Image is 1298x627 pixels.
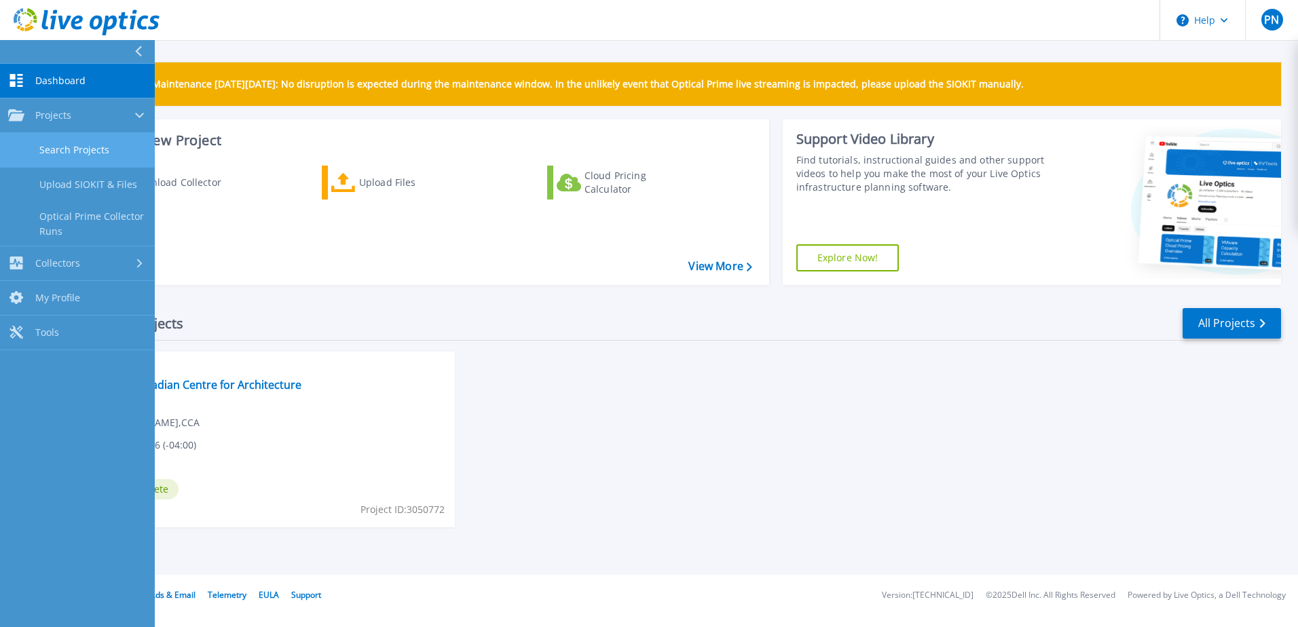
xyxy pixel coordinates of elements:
span: Project ID: 3050772 [360,502,445,517]
a: Telemetry [208,589,246,601]
a: View More [688,260,752,273]
div: Cloud Pricing Calculator [585,169,693,196]
li: Version: [TECHNICAL_ID] [882,591,973,600]
span: Tools [35,326,59,339]
span: My Profile [35,292,80,304]
div: Find tutorials, instructional guides and other support videos to help you make the most of your L... [796,153,1050,194]
a: CCA - Canadian Centre for Architecture [103,378,301,392]
span: Dashboard [35,75,86,87]
li: © 2025 Dell Inc. All Rights Reserved [986,591,1115,600]
span: PN [1264,14,1279,25]
a: EULA [259,589,279,601]
a: Upload Files [322,166,473,199]
span: Projects [35,109,71,121]
a: Support [291,589,321,601]
span: Optical Prime [103,360,447,375]
div: Upload Files [359,169,468,196]
a: Download Collector [96,166,248,199]
li: Powered by Live Optics, a Dell Technology [1128,591,1286,600]
a: Explore Now! [796,244,900,271]
a: Ads & Email [150,589,196,601]
h3: Start a New Project [96,133,752,148]
div: Download Collector [131,169,240,196]
p: Scheduled Maintenance [DATE][DATE]: No disruption is expected during the maintenance window. In t... [101,79,1024,90]
div: Support Video Library [796,130,1050,148]
a: Cloud Pricing Calculator [547,166,699,199]
a: All Projects [1183,308,1281,339]
span: Collectors [35,257,80,269]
